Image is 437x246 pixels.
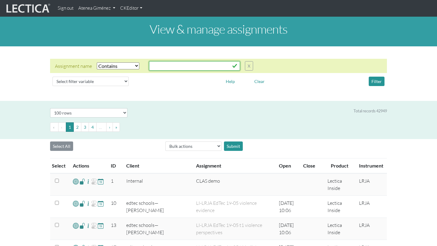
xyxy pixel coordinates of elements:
a: Atenea Giménez [76,2,118,14]
div: Submit [224,141,243,151]
span: Assignment Details [85,222,91,229]
span: Add VCoLs [73,178,79,185]
td: 10 [107,196,123,218]
td: Lectica Inside [324,218,355,240]
span: Access List [80,200,85,207]
th: Instrument [355,158,387,174]
span: Update close date [98,178,103,185]
td: edtec schools—[PERSON_NAME] [123,218,192,240]
th: ID [107,158,123,174]
div: Total records 42949 [354,108,387,114]
td: Lectica Inside [324,173,355,196]
th: Actions [69,158,107,174]
button: Help [223,77,238,86]
img: lecticalive [5,3,50,14]
th: Close [300,158,324,174]
span: Assignment Details [85,178,91,185]
button: X [245,61,253,71]
ul: Pagination [50,122,387,132]
button: Go to next page [106,122,113,132]
td: LRJA [355,173,387,196]
td: [DATE] 10:06 [275,218,300,240]
td: 1 [107,173,123,196]
td: Lectica Inside [324,196,355,218]
th: Open [275,158,300,174]
button: Go to page 2 [73,122,81,132]
div: Assignment name [55,62,92,70]
td: LI-LRJA EdTec 19-05 t1 violence perspectives [192,218,275,240]
span: Add VCoLs [73,200,79,207]
td: LRJA [355,196,387,218]
button: Go to page 3 [81,122,89,132]
button: Clear [252,77,267,86]
a: Help [223,78,238,84]
span: Assignment Details [85,200,91,207]
span: Re-open Assignment [91,178,97,185]
button: Go to page 4 [89,122,97,132]
button: Filter [369,77,384,86]
span: Re-open Assignment [91,200,97,207]
td: edtec schools—[PERSON_NAME] [123,196,192,218]
td: CLAS demo [192,173,275,196]
button: Select All [50,141,73,151]
span: Update close date [98,222,103,229]
button: Go to page 1 [66,122,74,132]
span: Access List [80,222,85,229]
span: Access List [80,178,85,185]
td: Internal [123,173,192,196]
th: Client [123,158,192,174]
a: CKEditor [118,2,145,14]
td: LI-LRJA EdTec 19-05 violence evidence [192,196,275,218]
a: Sign out [55,2,76,14]
span: Update close date [98,200,103,207]
th: Select [50,158,69,174]
span: Re-open Assignment [91,222,97,229]
td: 13 [107,218,123,240]
th: Assignment [192,158,275,174]
td: [DATE] 10:06 [275,196,300,218]
td: LRJA [355,218,387,240]
button: Go to last page [113,122,120,132]
th: Product [324,158,355,174]
span: Add VCoLs [73,222,79,229]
